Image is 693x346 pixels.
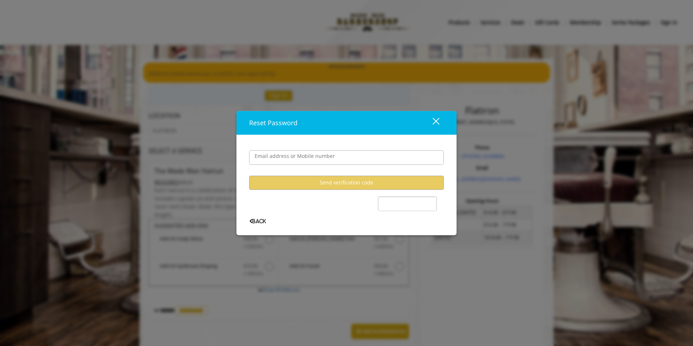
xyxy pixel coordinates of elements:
span: Back [249,219,266,224]
iframe: reCAPTCHA [378,197,436,211]
button: Send verification code [249,176,444,190]
div: close dialog [424,117,439,128]
input: Email address or Mobile number [249,150,444,165]
button: close dialog [419,115,444,130]
label: Email address or Mobile number [251,152,339,160]
span: Reset Password [249,118,297,127]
